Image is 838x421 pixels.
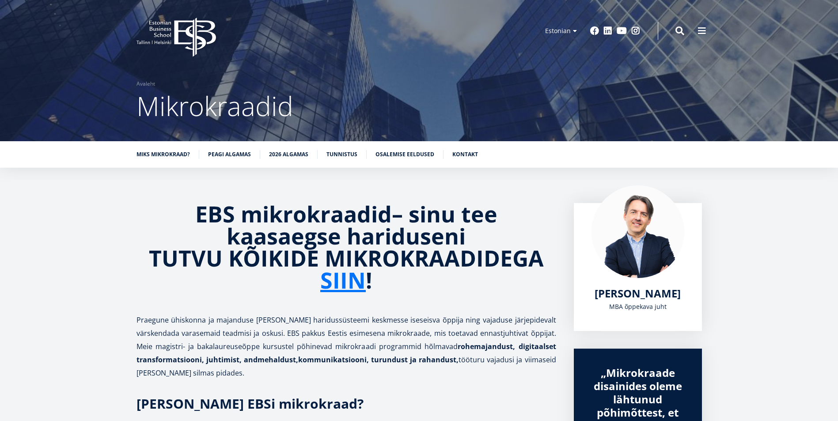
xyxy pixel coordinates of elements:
strong: EBS mikrokraadid [195,199,392,229]
a: Osalemise eeldused [375,150,434,159]
a: SIIN [320,269,366,291]
a: Instagram [631,26,640,35]
p: Praegune ühiskonna ja majanduse [PERSON_NAME] haridussüsteemi keskmesse iseseisva õppija ning vaj... [137,313,556,380]
a: 2026 algamas [269,150,308,159]
strong: [PERSON_NAME] EBSi mikrokraad? [137,395,364,413]
strong: kommunikatsiooni, turundust ja rahandust, [298,355,459,365]
a: Avaleht [137,79,155,88]
a: [PERSON_NAME] [595,287,681,300]
img: Marko Rillo [592,185,684,278]
strong: – [392,199,403,229]
a: Kontakt [452,150,478,159]
a: Miks mikrokraad? [137,150,190,159]
span: [PERSON_NAME] [595,286,681,301]
a: Tunnistus [326,150,357,159]
strong: sinu tee kaasaegse hariduseni TUTVU KÕIKIDE MIKROKRAADIDEGA ! [149,199,544,295]
div: MBA õppekava juht [592,300,684,313]
span: Mikrokraadid [137,88,293,124]
a: Linkedin [603,26,612,35]
a: Peagi algamas [208,150,251,159]
a: Facebook [590,26,599,35]
a: Youtube [617,26,627,35]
